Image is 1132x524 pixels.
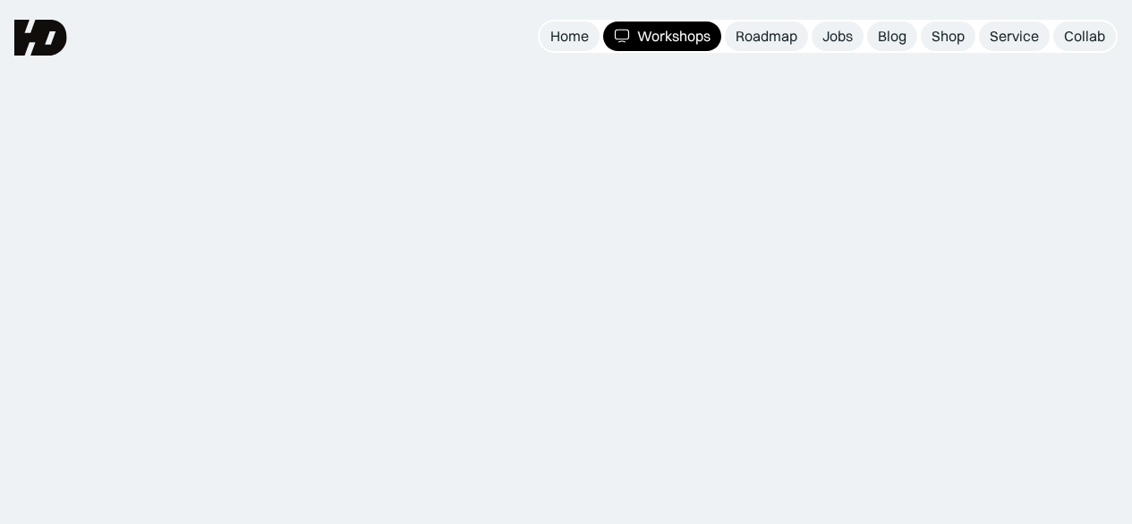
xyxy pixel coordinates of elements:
div: Blog [878,27,906,46]
a: Shop [921,21,975,51]
a: Service [979,21,1050,51]
div: Service [990,27,1039,46]
a: Workshops [603,21,721,51]
a: Home [540,21,600,51]
a: Roadmap [725,21,808,51]
div: Collab [1064,27,1105,46]
a: Blog [867,21,917,51]
a: Collab [1053,21,1116,51]
a: Jobs [812,21,864,51]
div: Shop [932,27,965,46]
div: Home [550,27,589,46]
div: Roadmap [736,27,797,46]
div: Workshops [637,27,711,46]
div: Jobs [822,27,853,46]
